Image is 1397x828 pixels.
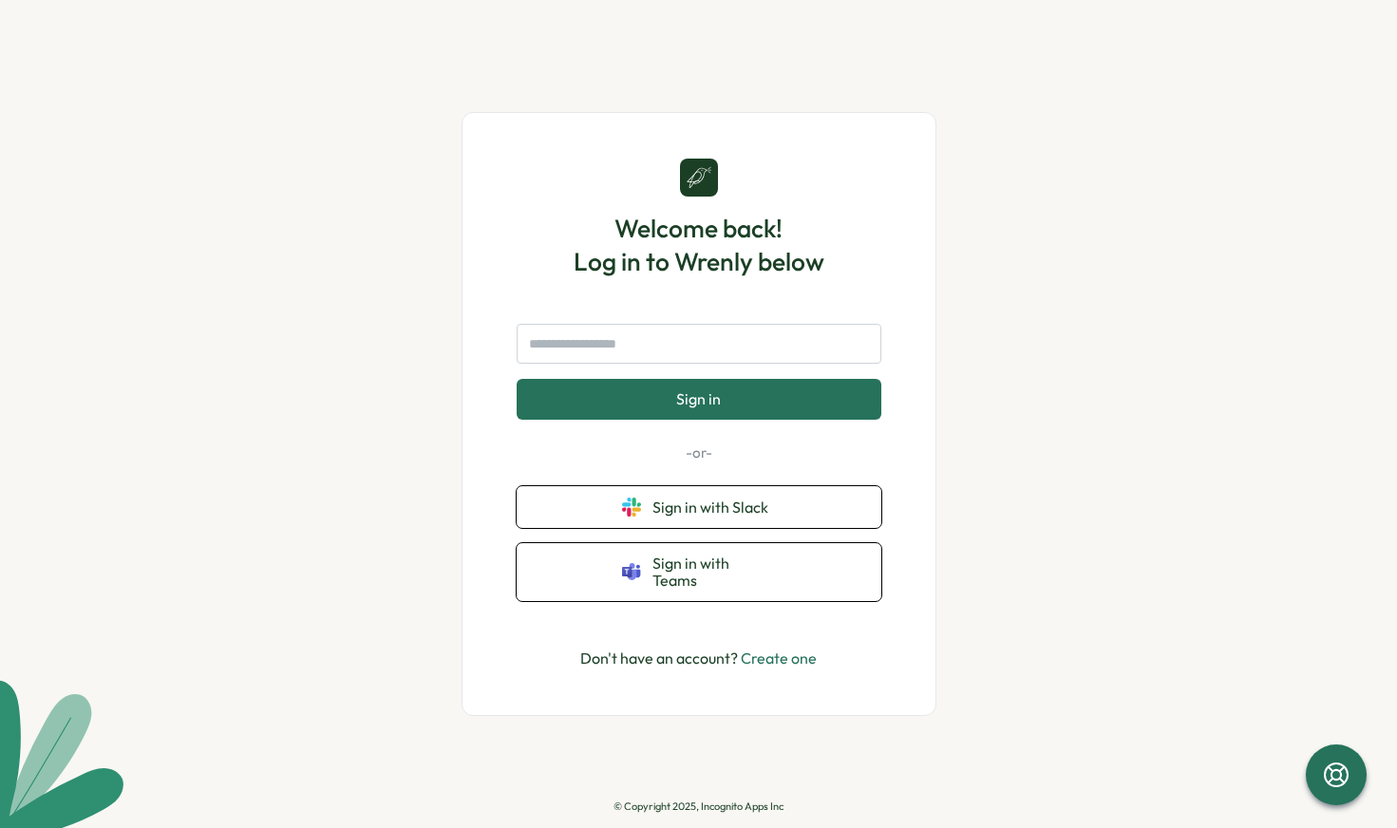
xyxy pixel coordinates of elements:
[741,649,817,668] a: Create one
[614,800,783,813] p: © Copyright 2025, Incognito Apps Inc
[574,212,824,278] h1: Welcome back! Log in to Wrenly below
[517,486,881,528] button: Sign in with Slack
[517,543,881,601] button: Sign in with Teams
[652,499,776,516] span: Sign in with Slack
[517,442,881,463] p: -or-
[517,379,881,419] button: Sign in
[676,390,721,407] span: Sign in
[652,555,776,590] span: Sign in with Teams
[580,647,817,670] p: Don't have an account?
